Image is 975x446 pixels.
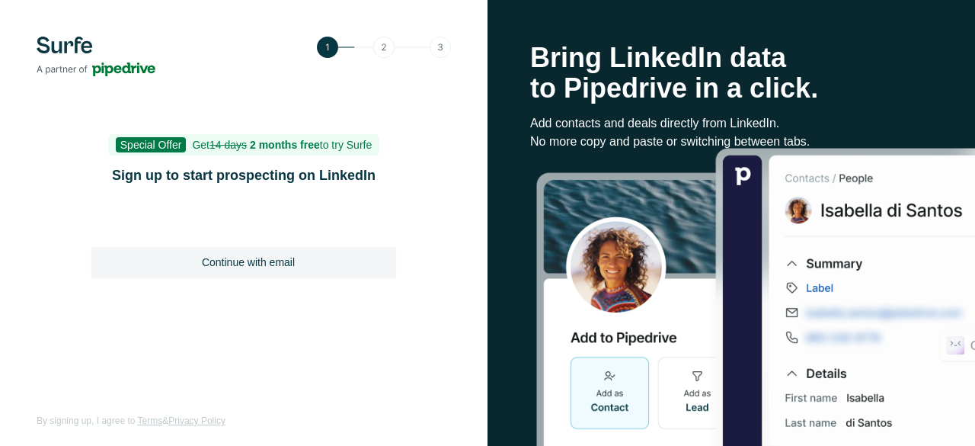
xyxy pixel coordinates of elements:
span: Special Offer [116,137,187,152]
h1: Sign up to start prospecting on LinkedIn [91,165,396,186]
a: Privacy Policy [168,416,225,426]
span: Get to try Surfe [192,139,372,151]
p: Add contacts and deals directly from LinkedIn. [530,114,932,133]
img: Surfe Stock Photo - Selling good vibes [536,147,975,446]
p: No more copy and paste or switching between tabs. [530,133,932,151]
img: Step 1 [317,37,451,58]
s: 14 days [209,139,247,151]
a: Terms [138,416,163,426]
span: By signing up, I agree to [37,416,135,426]
h1: Bring LinkedIn data to Pipedrive in a click. [530,43,932,104]
span: Continue with email [202,255,295,270]
span: & [162,416,168,426]
iframe: Sign in with Google Button [84,206,404,239]
img: Surfe's logo [37,37,155,76]
b: 2 months free [250,139,320,151]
